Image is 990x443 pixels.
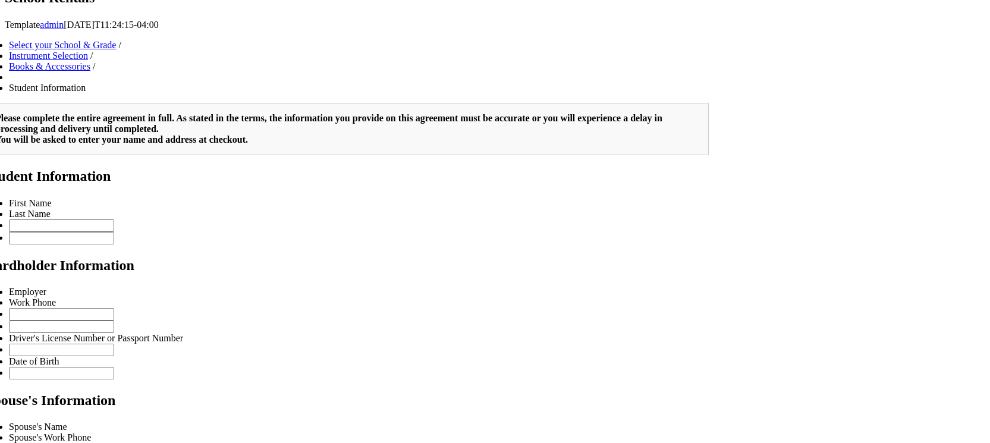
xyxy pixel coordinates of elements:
span: [DATE]T11:24:15-04:00 [64,20,158,30]
span: Document Outline [62,7,126,15]
span: Template [5,20,40,30]
a: Books & Accessories [9,61,90,71]
li: Date of Birth [9,356,639,367]
a: admin [40,20,64,30]
li: Last Name [9,209,709,219]
li: Employer [9,287,709,297]
a: Select your School & Grade [9,40,116,50]
span: / [118,40,121,50]
span: Attachments [138,7,182,15]
li: Driver's License Number or Passport Number [9,333,639,344]
button: Thumbnails [5,5,55,17]
li: Work Phone [9,297,709,308]
span: Thumbnails [10,7,51,15]
button: Attachments [133,5,187,17]
a: Instrument Selection [9,51,88,61]
button: Document Outline [58,5,131,17]
span: / [90,51,93,61]
span: / [93,61,95,71]
a: Page 1 [5,17,719,114]
li: Student Information [9,83,709,93]
li: Spouse's Work Phone [9,432,709,443]
li: First Name [9,198,709,209]
li: Spouse's Name [9,422,709,432]
a: Page 2 [5,114,719,211]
